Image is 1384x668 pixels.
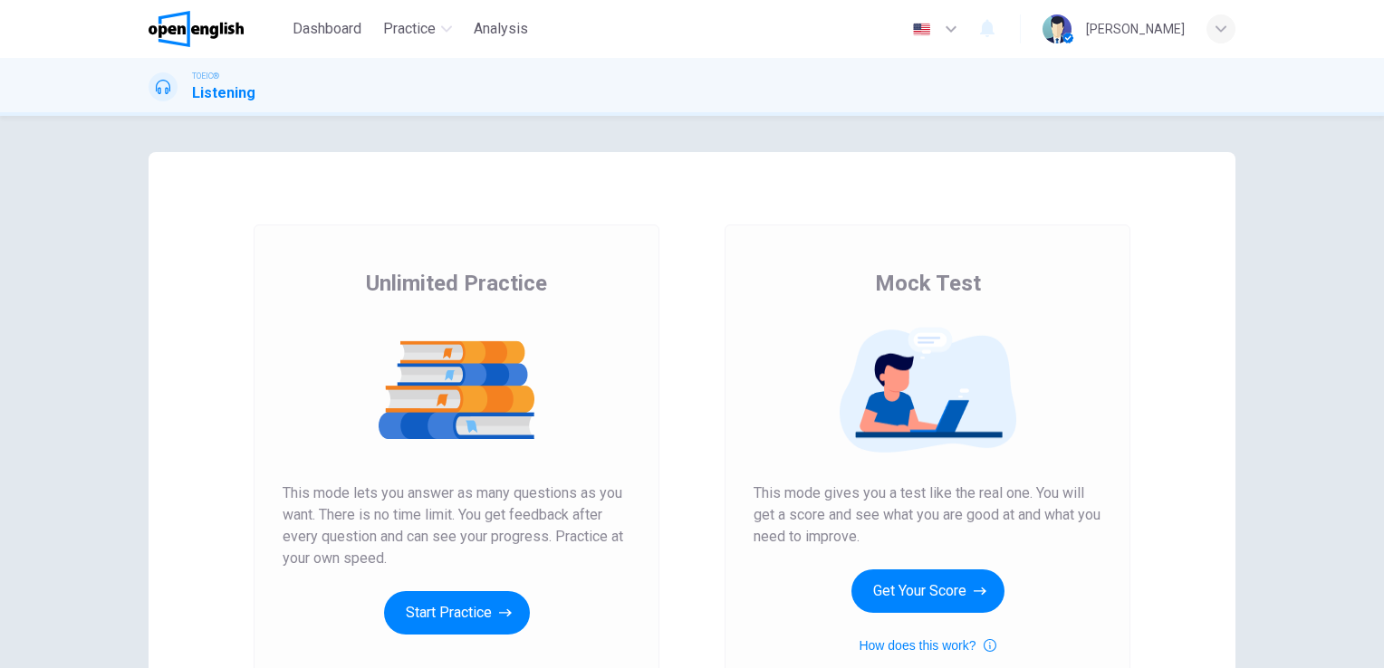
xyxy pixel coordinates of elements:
img: en [910,23,933,36]
button: Get Your Score [851,569,1004,613]
span: TOEIC® [192,70,219,82]
button: How does this work? [859,635,995,656]
img: Profile picture [1043,14,1072,43]
span: This mode gives you a test like the real one. You will get a score and see what you are good at a... [754,482,1101,548]
span: This mode lets you answer as many questions as you want. There is no time limit. You get feedback... [283,482,630,569]
span: Analysis [474,18,528,40]
button: Dashboard [285,13,369,45]
h1: Listening [192,82,255,104]
div: [PERSON_NAME] [1086,18,1185,40]
span: Mock Test [875,269,981,298]
button: Practice [376,13,459,45]
button: Start Practice [384,591,530,635]
a: OpenEnglish logo [149,11,285,47]
span: Practice [383,18,436,40]
img: OpenEnglish logo [149,11,244,47]
button: Analysis [466,13,535,45]
span: Unlimited Practice [366,269,547,298]
span: Dashboard [293,18,361,40]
